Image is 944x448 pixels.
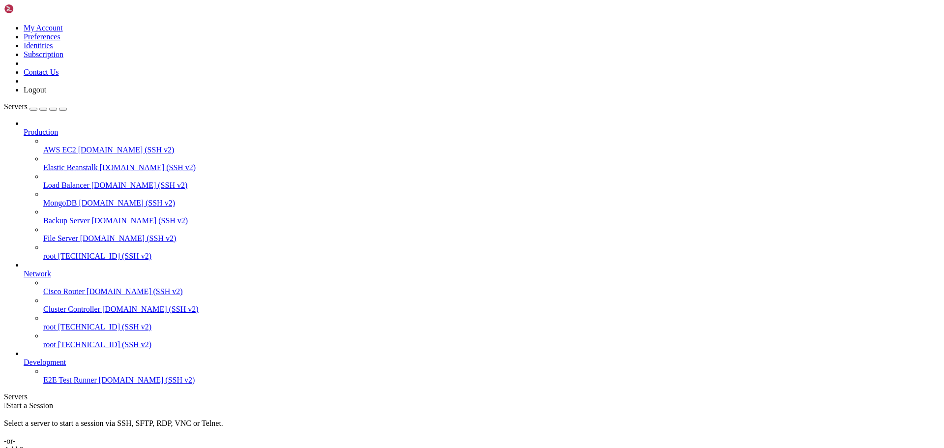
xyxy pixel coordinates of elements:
[99,376,195,384] span: [DOMAIN_NAME] (SSH v2)
[58,340,151,349] span: [TECHNICAL_ID] (SSH v2)
[24,32,60,41] a: Preferences
[100,163,196,172] span: [DOMAIN_NAME] (SSH v2)
[43,367,940,385] li: E2E Test Runner [DOMAIN_NAME] (SSH v2)
[92,216,188,225] span: [DOMAIN_NAME] (SSH v2)
[43,216,90,225] span: Backup Server
[43,208,940,225] li: Backup Server [DOMAIN_NAME] (SSH v2)
[43,181,89,189] span: Load Balancer
[102,305,199,313] span: [DOMAIN_NAME] (SSH v2)
[7,401,53,410] span: Start a Session
[24,269,51,278] span: Network
[43,314,940,331] li: root [TECHNICAL_ID] (SSH v2)
[43,199,940,208] a: MongoDB [DOMAIN_NAME] (SSH v2)
[43,234,940,243] a: File Server [DOMAIN_NAME] (SSH v2)
[43,340,56,349] span: root
[43,331,940,349] li: root [TECHNICAL_ID] (SSH v2)
[43,305,940,314] a: Cluster Controller [DOMAIN_NAME] (SSH v2)
[4,392,940,401] div: Servers
[24,50,63,59] a: Subscription
[24,119,940,261] li: Production
[24,269,940,278] a: Network
[43,323,940,331] a: root [TECHNICAL_ID] (SSH v2)
[43,199,77,207] span: MongoDB
[4,102,67,111] a: Servers
[43,305,100,313] span: Cluster Controller
[43,190,940,208] li: MongoDB [DOMAIN_NAME] (SSH v2)
[43,163,940,172] a: Elastic Beanstalk [DOMAIN_NAME] (SSH v2)
[4,410,940,446] div: Select a server to start a session via SSH, SFTP, RDP, VNC or Telnet. -or-
[43,181,940,190] a: Load Balancer [DOMAIN_NAME] (SSH v2)
[78,146,175,154] span: [DOMAIN_NAME] (SSH v2)
[24,358,66,366] span: Development
[24,128,58,136] span: Production
[43,252,56,260] span: root
[43,323,56,331] span: root
[43,287,940,296] a: Cisco Router [DOMAIN_NAME] (SSH v2)
[4,401,7,410] span: 
[24,349,940,385] li: Development
[43,278,940,296] li: Cisco Router [DOMAIN_NAME] (SSH v2)
[43,154,940,172] li: Elastic Beanstalk [DOMAIN_NAME] (SSH v2)
[4,4,60,14] img: Shellngn
[43,216,940,225] a: Backup Server [DOMAIN_NAME] (SSH v2)
[43,243,940,261] li: root [TECHNICAL_ID] (SSH v2)
[24,24,63,32] a: My Account
[43,234,78,242] span: File Server
[24,358,940,367] a: Development
[43,163,98,172] span: Elastic Beanstalk
[24,261,940,349] li: Network
[43,376,940,385] a: E2E Test Runner [DOMAIN_NAME] (SSH v2)
[43,146,940,154] a: AWS EC2 [DOMAIN_NAME] (SSH v2)
[24,128,940,137] a: Production
[43,137,940,154] li: AWS EC2 [DOMAIN_NAME] (SSH v2)
[24,86,46,94] a: Logout
[58,252,151,260] span: [TECHNICAL_ID] (SSH v2)
[80,234,177,242] span: [DOMAIN_NAME] (SSH v2)
[24,41,53,50] a: Identities
[87,287,183,296] span: [DOMAIN_NAME] (SSH v2)
[4,102,28,111] span: Servers
[43,376,97,384] span: E2E Test Runner
[24,68,59,76] a: Contact Us
[91,181,188,189] span: [DOMAIN_NAME] (SSH v2)
[43,146,76,154] span: AWS EC2
[43,225,940,243] li: File Server [DOMAIN_NAME] (SSH v2)
[43,296,940,314] li: Cluster Controller [DOMAIN_NAME] (SSH v2)
[43,287,85,296] span: Cisco Router
[43,252,940,261] a: root [TECHNICAL_ID] (SSH v2)
[58,323,151,331] span: [TECHNICAL_ID] (SSH v2)
[43,340,940,349] a: root [TECHNICAL_ID] (SSH v2)
[79,199,175,207] span: [DOMAIN_NAME] (SSH v2)
[43,172,940,190] li: Load Balancer [DOMAIN_NAME] (SSH v2)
